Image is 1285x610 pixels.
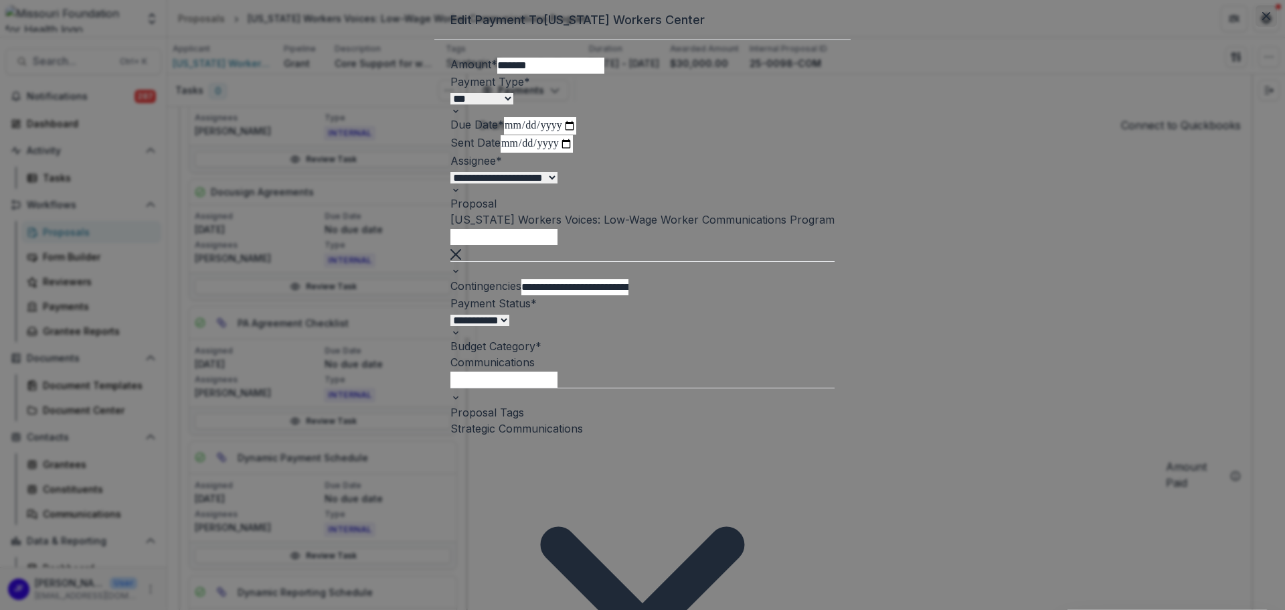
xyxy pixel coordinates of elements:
[450,245,835,261] div: Clear selected options
[450,422,583,435] span: Strategic Communications
[450,406,524,419] label: Proposal Tags
[450,297,537,310] label: Payment Status
[450,58,497,71] label: Amount
[450,279,521,293] label: Contingencies
[450,197,497,210] label: Proposal
[450,118,504,131] label: Due Date
[1256,5,1277,27] button: Close
[450,354,835,370] div: Communications
[450,75,530,88] label: Payment Type
[450,136,501,149] label: Sent Date
[450,212,835,228] div: [US_STATE] Workers Voices: Low-Wage Worker Communications Program
[450,339,541,353] label: Budget Category
[450,154,502,167] label: Assignee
